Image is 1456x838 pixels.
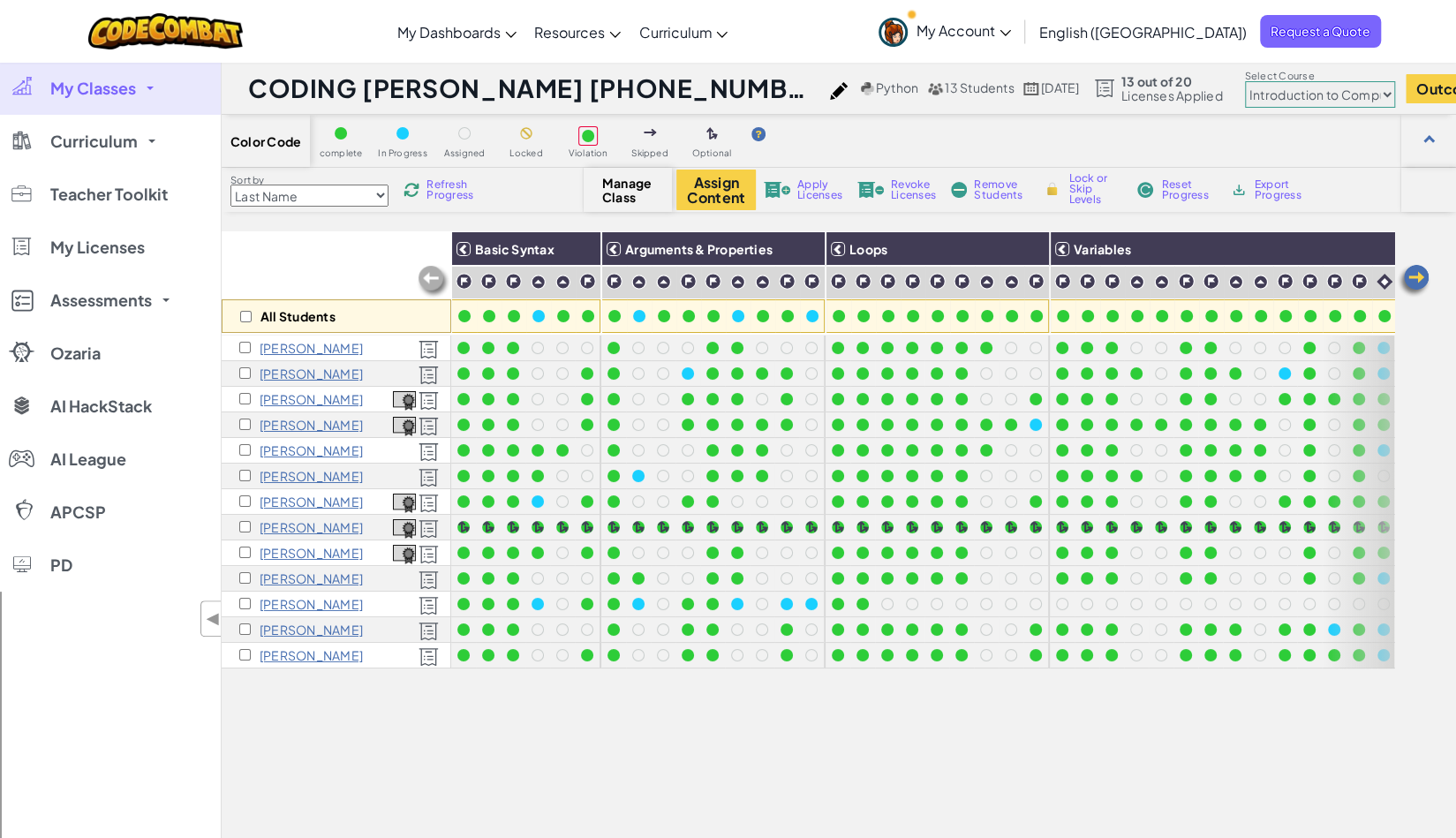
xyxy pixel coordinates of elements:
[630,8,736,56] a: Curriculum
[50,80,136,96] span: My Classes
[50,239,145,255] span: My Licenses
[638,23,712,42] span: Curriculum
[1028,273,1045,290] img: IconChallengeLevel.svg
[1030,8,1256,56] a: English ([GEOGRAPHIC_DATA])
[50,292,152,308] span: Assessments
[861,82,874,95] img: python.png
[480,273,497,290] img: IconChallengeLevel.svg
[416,264,451,299] img: Arrow_Left_Inactive.png
[606,273,622,290] img: IconChallengeLevel.svg
[830,82,848,100] img: iconPencil.svg
[1301,273,1318,290] img: IconChallengeLevel.svg
[7,87,1449,102] div: Sign out
[1041,79,1079,95] span: [DATE]
[456,273,472,290] img: IconChallengeLevel.svg
[505,273,522,290] img: IconChallengeLevel.svg
[50,451,126,467] span: AI League
[1245,69,1395,83] label: Select Course
[830,273,847,290] img: IconChallengeLevel.svg
[248,72,821,105] h1: CODING [PERSON_NAME] [PHONE_NUMBER][DATE][DATE]
[1260,15,1381,48] a: Request a Quote
[855,273,871,290] img: IconChallengeLevel.svg
[260,309,336,323] p: All Students
[7,23,1449,39] div: Sort New > Old
[525,8,630,56] a: Resources
[1377,274,1392,290] img: IconIntro.svg
[1326,273,1343,290] img: IconChallengeLevel.svg
[1277,273,1294,290] img: IconChallengeLevel.svg
[1074,241,1131,257] span: Variables
[531,275,546,290] img: IconPracticeLevel.svg
[929,273,946,290] img: IconChallengeLevel.svg
[1129,275,1144,290] img: IconPracticeLevel.svg
[7,55,1449,71] div: Delete
[904,273,921,290] img: IconChallengeLevel.svg
[7,7,1449,23] div: Sort A > Z
[389,8,525,56] a: My Dashboards
[1104,273,1120,290] img: IconChallengeLevel.svg
[1228,275,1243,290] img: IconPracticeLevel.svg
[7,71,1449,87] div: Options
[705,273,721,290] img: IconChallengeLevel.svg
[534,23,605,42] span: Resources
[1121,88,1223,102] span: Licenses Applied
[779,273,796,290] img: IconChallengeLevel.svg
[870,4,1020,59] a: My Account
[879,18,908,47] img: avatar
[625,241,773,257] span: Arguments & Properties
[803,273,820,290] img: IconChallengeLevel.svg
[1351,273,1368,290] img: IconChallengeLevel.svg
[579,273,596,290] img: IconChallengeLevel.svg
[954,273,970,290] img: IconChallengeLevel.svg
[555,275,570,290] img: IconPracticeLevel.svg
[1203,273,1219,290] img: IconChallengeLevel.svg
[730,275,745,290] img: IconPracticeLevel.svg
[945,79,1015,95] span: 13 Students
[50,345,101,361] span: Ozaria
[50,186,168,202] span: Teacher Toolkit
[631,275,646,290] img: IconPracticeLevel.svg
[50,133,138,149] span: Curriculum
[1253,275,1268,290] img: IconPracticeLevel.svg
[876,79,918,95] span: Python
[1154,275,1169,290] img: IconPracticeLevel.svg
[1079,273,1096,290] img: IconChallengeLevel.svg
[1039,23,1247,42] span: English ([GEOGRAPHIC_DATA])
[1121,74,1223,88] span: 13 out of 20
[917,21,1011,40] span: My Account
[7,118,1449,134] div: Move To ...
[206,606,221,631] span: ◀
[88,13,243,49] img: CodeCombat logo
[1004,275,1019,290] img: IconPracticeLevel.svg
[927,82,943,95] img: MultipleUsers.png
[879,273,896,290] img: IconChallengeLevel.svg
[849,241,887,257] span: Loops
[1023,82,1039,95] img: calendar.svg
[7,39,1449,55] div: Move To ...
[680,273,697,290] img: IconChallengeLevel.svg
[50,398,152,414] span: AI HackStack
[1054,273,1071,290] img: IconChallengeLevel.svg
[7,102,1449,118] div: Rename
[397,23,501,42] span: My Dashboards
[979,275,994,290] img: IconPracticeLevel.svg
[1178,273,1195,290] img: IconChallengeLevel.svg
[755,275,770,290] img: IconPracticeLevel.svg
[656,275,671,290] img: IconPracticeLevel.svg
[475,241,554,257] span: Basic Syntax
